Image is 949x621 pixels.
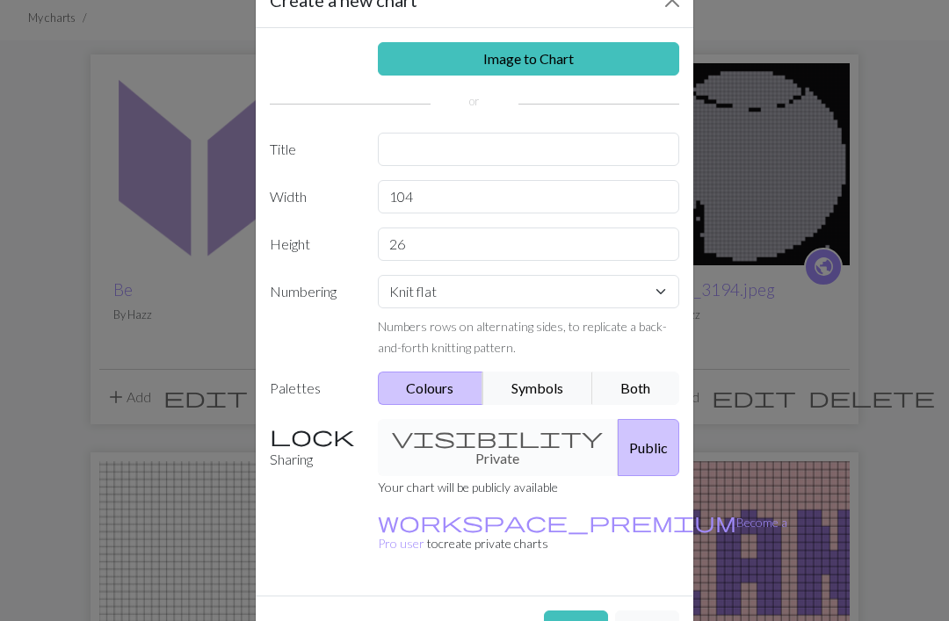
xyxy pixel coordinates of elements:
[259,372,367,405] label: Palettes
[259,133,367,166] label: Title
[378,515,787,551] a: Become a Pro user
[482,372,593,405] button: Symbols
[259,227,367,261] label: Height
[378,515,787,551] small: to create private charts
[378,42,680,76] a: Image to Chart
[259,180,367,213] label: Width
[259,419,367,476] label: Sharing
[618,419,679,476] button: Public
[378,372,484,405] button: Colours
[378,480,558,495] small: Your chart will be publicly available
[378,319,667,355] small: Numbers rows on alternating sides, to replicate a back-and-forth knitting pattern.
[259,275,367,357] label: Numbering
[592,372,680,405] button: Both
[378,509,736,534] span: workspace_premium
